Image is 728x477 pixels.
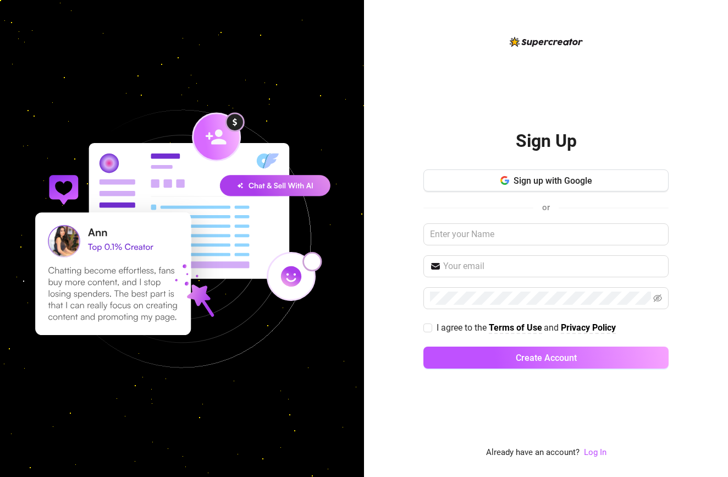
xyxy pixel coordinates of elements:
span: Already have an account? [486,446,580,459]
h2: Sign Up [516,130,577,152]
img: logo-BBDzfeDw.svg [510,37,583,47]
span: eye-invisible [653,294,662,303]
span: or [542,202,550,212]
input: Enter your Name [423,223,669,245]
strong: Privacy Policy [561,322,616,333]
a: Log In [584,447,606,457]
button: Sign up with Google [423,169,669,191]
a: Log In [584,446,606,459]
a: Terms of Use [489,322,542,334]
span: and [544,322,561,333]
button: Create Account [423,347,669,369]
a: Privacy Policy [561,322,616,334]
span: Create Account [516,353,577,363]
input: Your email [443,260,662,273]
span: Sign up with Google [514,176,592,186]
span: I agree to the [437,322,489,333]
strong: Terms of Use [489,322,542,333]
